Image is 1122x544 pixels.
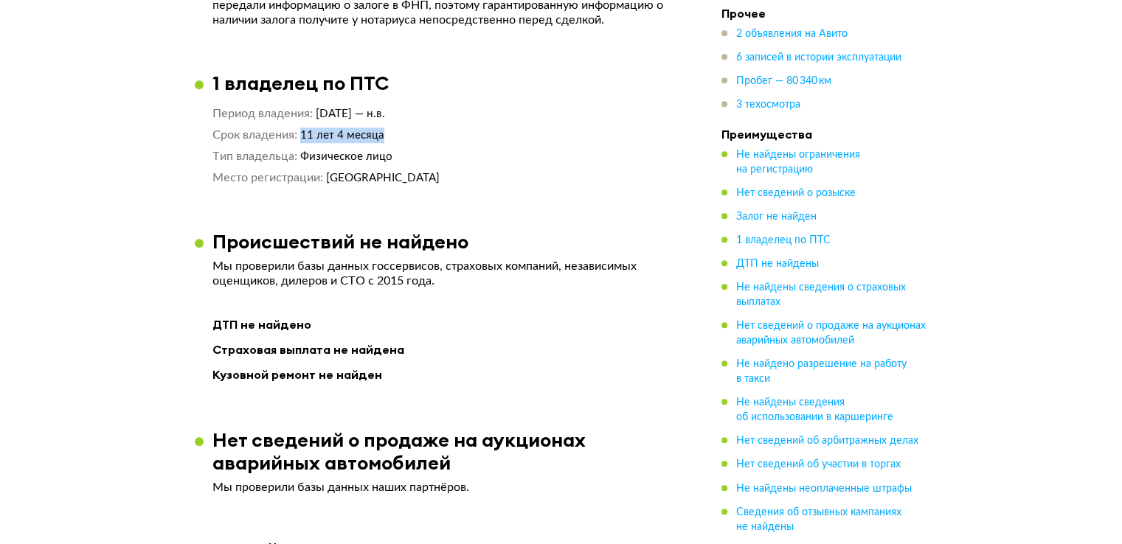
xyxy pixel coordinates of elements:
[212,128,297,143] dt: Срок владения
[212,230,468,253] h3: Происшествий не найдено
[212,170,323,186] dt: Место регистрации
[212,315,677,334] div: ДТП не найдено
[300,151,392,162] span: Физическое лицо
[736,52,901,63] span: 6 записей в истории эксплуатации
[316,108,385,119] span: [DATE] — н.в.
[736,188,856,198] span: Нет сведений о розыске
[736,100,800,110] span: 3 техосмотра
[736,259,819,269] span: ДТП не найдены
[736,397,893,422] span: Не найдены сведения об использовании в каршеринге
[736,321,926,346] span: Нет сведений о продаже на аукционах аварийных автомобилей
[212,72,389,94] h3: 1 владелец по ПТС
[736,359,907,384] span: Не найдено разрешение на работу в такси
[736,235,831,245] span: 1 владелец по ПТС
[212,106,313,122] dt: Период владения
[212,149,297,164] dt: Тип владельца
[721,6,928,21] h4: Прочее
[736,282,906,307] span: Не найдены сведения о страховых выплатах
[300,130,384,141] span: 11 лет 4 месяца
[736,506,901,531] span: Сведения об отзывных кампаниях не найдены
[326,172,440,184] span: [GEOGRAPHIC_DATA]
[212,259,677,288] p: Мы проверили базы данных госсервисов, страховых компаний, независимых оценщиков, дилеров и СТО с ...
[736,76,831,86] span: Пробег — 80 340 км
[736,150,860,175] span: Не найдены ограничения на регистрацию
[212,480,677,495] p: Мы проверили базы данных наших партнёров.
[736,212,817,222] span: Залог не найден
[736,459,901,470] span: Нет сведений об участии в торгах
[212,365,677,384] div: Кузовной ремонт не найден
[736,29,848,39] span: 2 объявления на Авито
[721,127,928,142] h4: Преимущества
[736,436,918,446] span: Нет сведений об арбитражных делах
[212,340,677,359] div: Страховая выплата не найдена
[736,483,912,493] span: Не найдены неоплаченные штрафы
[212,428,695,474] h3: Нет сведений о продаже на аукционах аварийных автомобилей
